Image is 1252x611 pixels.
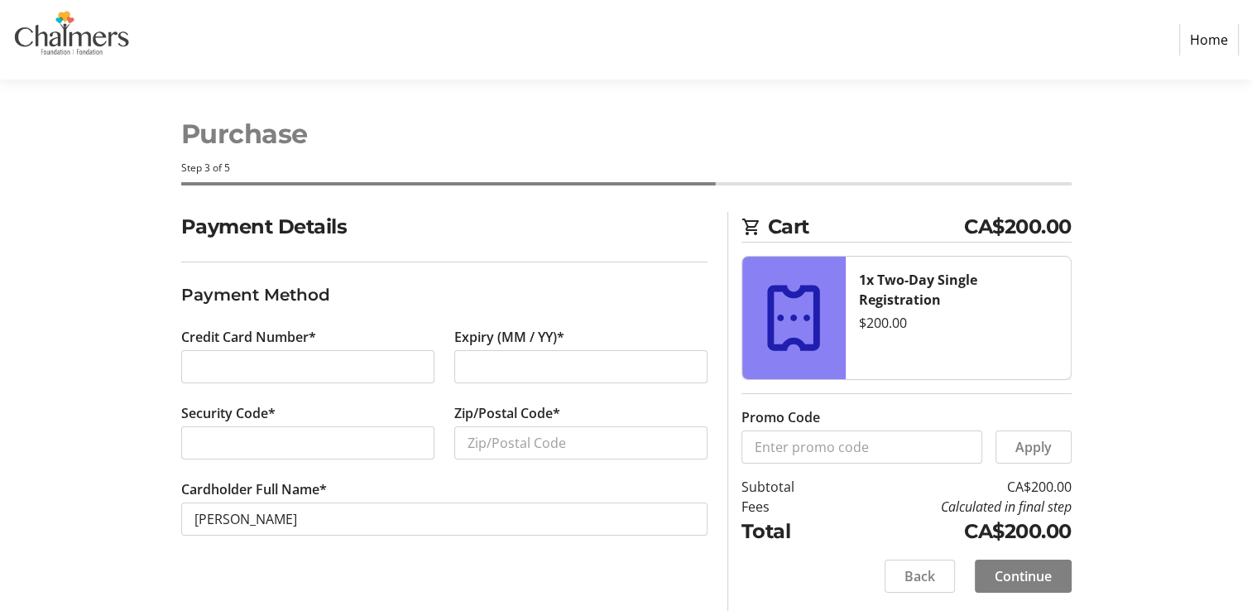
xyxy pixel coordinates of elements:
label: Security Code* [181,403,276,423]
label: Credit Card Number* [181,327,316,347]
td: CA$200.00 [837,477,1072,497]
td: Fees [741,497,837,517]
input: Zip/Postal Code [454,426,708,459]
label: Expiry (MM / YY)* [454,327,564,347]
td: Calculated in final step [837,497,1072,517]
span: Back [904,566,935,586]
label: Cardholder Full Name* [181,479,327,499]
a: Home [1179,24,1239,55]
td: CA$200.00 [837,517,1072,546]
span: Apply [1015,437,1052,457]
td: Subtotal [741,477,837,497]
label: Zip/Postal Code* [454,403,560,423]
button: Continue [975,560,1072,593]
strong: 1x Two-Day Single Registration [859,271,977,309]
h2: Payment Details [181,212,708,242]
label: Promo Code [741,407,820,427]
span: CA$200.00 [964,212,1072,242]
h3: Payment Method [181,282,708,307]
iframe: Secure card number input frame [194,357,421,377]
img: Chalmers Foundation's Logo [13,7,131,73]
button: Back [885,560,955,593]
iframe: Secure CVC input frame [194,433,421,453]
td: Total [741,517,837,546]
h1: Purchase [181,114,1072,154]
iframe: Secure expiration date input frame [468,357,694,377]
span: Continue [995,566,1052,586]
div: $200.00 [859,313,1058,333]
button: Apply [995,431,1072,464]
div: Step 3 of 5 [181,161,1072,176]
input: Card Holder Name [181,503,708,536]
input: Enter promo code [741,431,982,464]
span: Cart [768,212,965,242]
